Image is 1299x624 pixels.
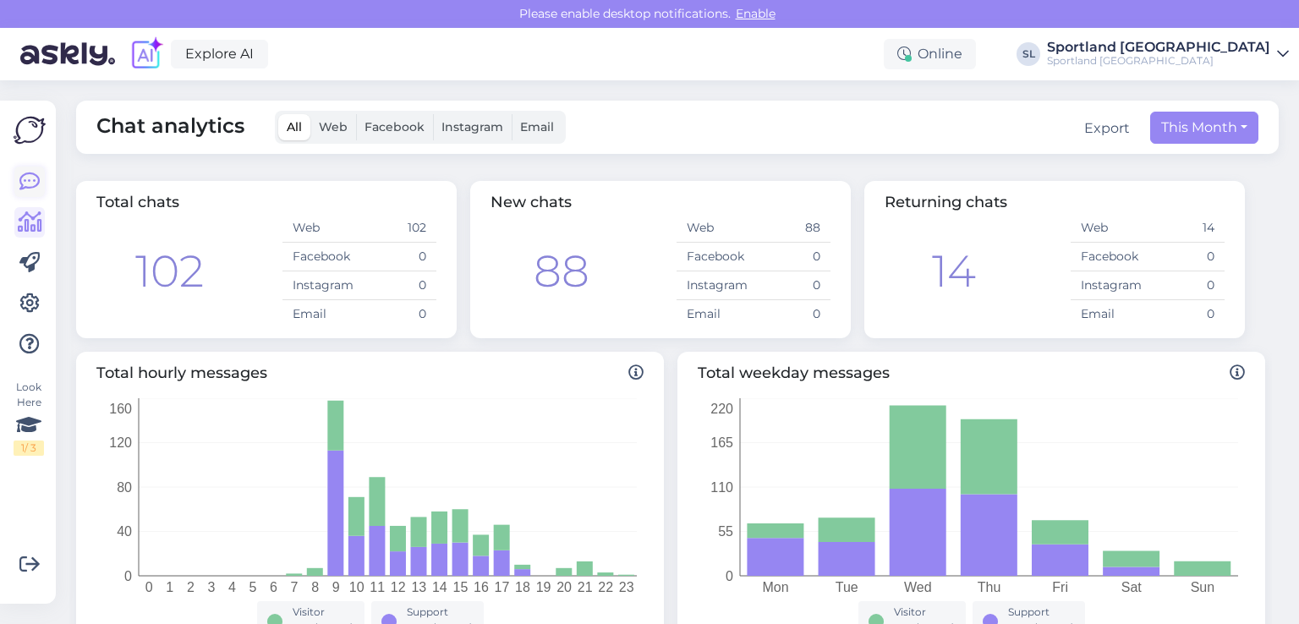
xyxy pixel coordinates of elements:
[270,580,277,594] tspan: 6
[441,119,503,134] span: Instagram
[677,243,754,271] td: Facebook
[598,580,613,594] tspan: 22
[1071,214,1148,243] td: Web
[731,6,781,21] span: Enable
[452,580,468,594] tspan: 15
[135,238,204,304] div: 102
[754,214,830,243] td: 88
[349,580,364,594] tspan: 10
[978,580,1001,594] tspan: Thu
[407,605,474,620] div: Support
[710,402,733,416] tspan: 220
[1047,54,1270,68] div: Sportland [GEOGRAPHIC_DATA]
[710,480,733,495] tspan: 110
[726,569,733,583] tspan: 0
[677,271,754,300] td: Instagram
[932,238,976,304] div: 14
[171,40,268,68] a: Explore AI
[96,111,244,144] span: Chat analytics
[228,580,236,594] tspan: 4
[1148,243,1225,271] td: 0
[884,39,976,69] div: Online
[754,300,830,329] td: 0
[534,238,589,304] div: 88
[359,243,436,271] td: 0
[364,119,425,134] span: Facebook
[1148,300,1225,329] td: 0
[1071,271,1148,300] td: Instagram
[359,214,436,243] td: 102
[96,193,179,211] span: Total chats
[698,362,1245,385] span: Total weekday messages
[474,580,489,594] tspan: 16
[1071,300,1148,329] td: Email
[1191,580,1214,594] tspan: Sun
[1148,271,1225,300] td: 0
[677,300,754,329] td: Email
[1084,118,1130,139] button: Export
[754,271,830,300] td: 0
[282,214,359,243] td: Web
[836,580,858,594] tspan: Tue
[319,119,348,134] span: Web
[370,580,385,594] tspan: 11
[710,435,733,450] tspan: 165
[619,580,634,594] tspan: 23
[718,524,733,539] tspan: 55
[536,580,551,594] tspan: 19
[1071,243,1148,271] td: Facebook
[495,580,510,594] tspan: 17
[293,605,354,620] div: Visitor
[515,580,530,594] tspan: 18
[1047,41,1270,54] div: Sportland [GEOGRAPHIC_DATA]
[249,580,257,594] tspan: 5
[166,580,173,594] tspan: 1
[391,580,406,594] tspan: 12
[677,214,754,243] td: Web
[904,580,932,594] tspan: Wed
[117,524,132,539] tspan: 40
[282,271,359,300] td: Instagram
[556,580,572,594] tspan: 20
[1047,41,1289,68] a: Sportland [GEOGRAPHIC_DATA]Sportland [GEOGRAPHIC_DATA]
[754,243,830,271] td: 0
[96,362,644,385] span: Total hourly messages
[109,402,132,416] tspan: 160
[1148,214,1225,243] td: 14
[359,300,436,329] td: 0
[411,580,426,594] tspan: 13
[129,36,164,72] img: explore-ai
[763,580,789,594] tspan: Mon
[117,480,132,495] tspan: 80
[432,580,447,594] tspan: 14
[1008,605,1075,620] div: Support
[14,380,44,456] div: Look Here
[124,569,132,583] tspan: 0
[14,441,44,456] div: 1 / 3
[145,580,153,594] tspan: 0
[1150,112,1258,144] button: This Month
[187,580,195,594] tspan: 2
[520,119,554,134] span: Email
[14,114,46,146] img: Askly Logo
[282,243,359,271] td: Facebook
[291,580,299,594] tspan: 7
[332,580,340,594] tspan: 9
[1121,580,1143,594] tspan: Sat
[1017,42,1040,66] div: SL
[207,580,215,594] tspan: 3
[491,193,572,211] span: New chats
[578,580,593,594] tspan: 21
[311,580,319,594] tspan: 8
[282,300,359,329] td: Email
[885,193,1007,211] span: Returning chats
[109,435,132,450] tspan: 120
[359,271,436,300] td: 0
[287,119,302,134] span: All
[1052,580,1068,594] tspan: Fri
[894,605,956,620] div: Visitor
